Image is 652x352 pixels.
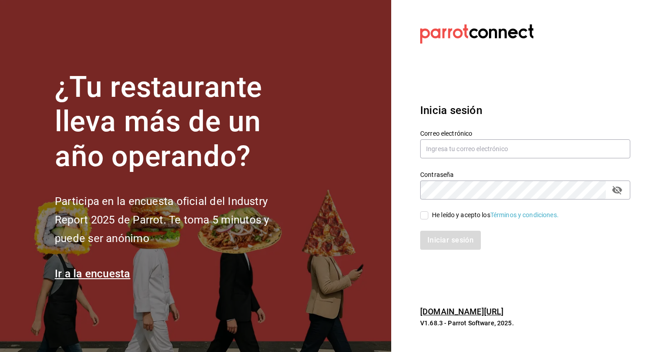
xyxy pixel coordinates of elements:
[432,210,559,220] div: He leído y acepto los
[420,307,503,316] a: [DOMAIN_NAME][URL]
[420,171,630,177] label: Contraseña
[55,70,299,174] h1: ¿Tu restaurante lleva más de un año operando?
[420,319,630,328] p: V1.68.3 - Parrot Software, 2025.
[420,102,630,119] h3: Inicia sesión
[55,267,130,280] a: Ir a la encuesta
[55,192,299,247] h2: Participa en la encuesta oficial del Industry Report 2025 de Parrot. Te toma 5 minutos y puede se...
[420,139,630,158] input: Ingresa tu correo electrónico
[490,211,559,219] a: Términos y condiciones.
[609,182,625,198] button: passwordField
[420,130,630,136] label: Correo electrónico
